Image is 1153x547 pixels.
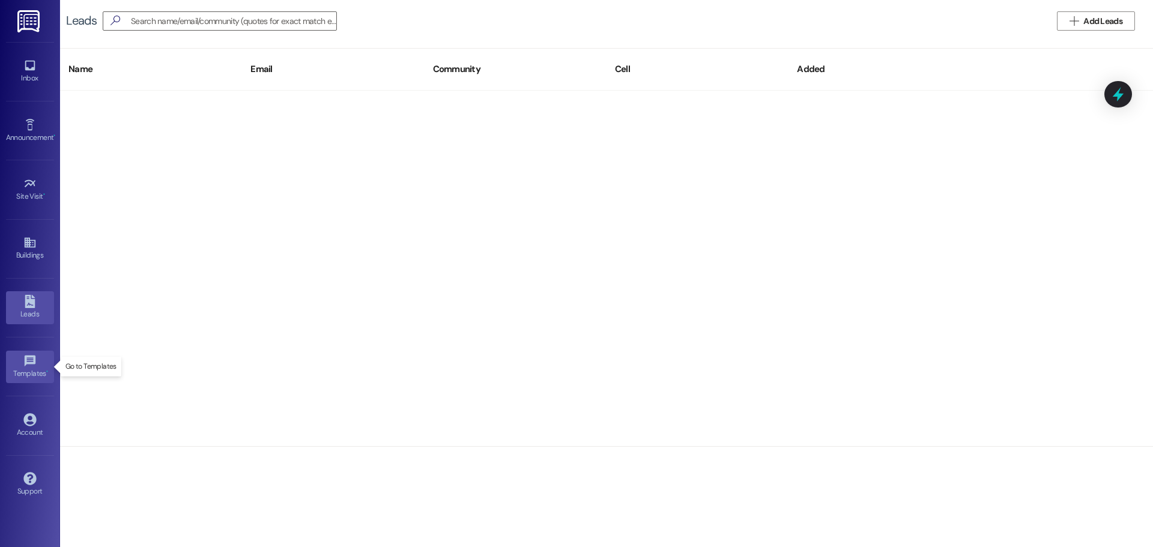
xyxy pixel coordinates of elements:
i:  [106,14,125,27]
span: • [46,367,48,376]
span: • [53,131,55,140]
div: Community [425,55,607,84]
a: Support [6,468,54,501]
input: Search name/email/community (quotes for exact match e.g. "John Smith") [131,13,336,29]
img: ResiDesk Logo [17,10,42,32]
div: Email [242,55,424,84]
button: Add Leads [1057,11,1135,31]
a: Leads [6,291,54,324]
div: Leads [66,14,97,27]
a: Templates • [6,351,54,383]
span: • [43,190,45,199]
a: Buildings [6,232,54,265]
i:  [1070,16,1079,26]
div: Added [788,55,970,84]
div: Name [60,55,242,84]
p: Go to Templates [65,361,117,372]
a: Site Visit • [6,174,54,206]
a: Account [6,409,54,442]
span: Add Leads [1083,15,1122,28]
a: Inbox [6,55,54,88]
div: Cell [607,55,788,84]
